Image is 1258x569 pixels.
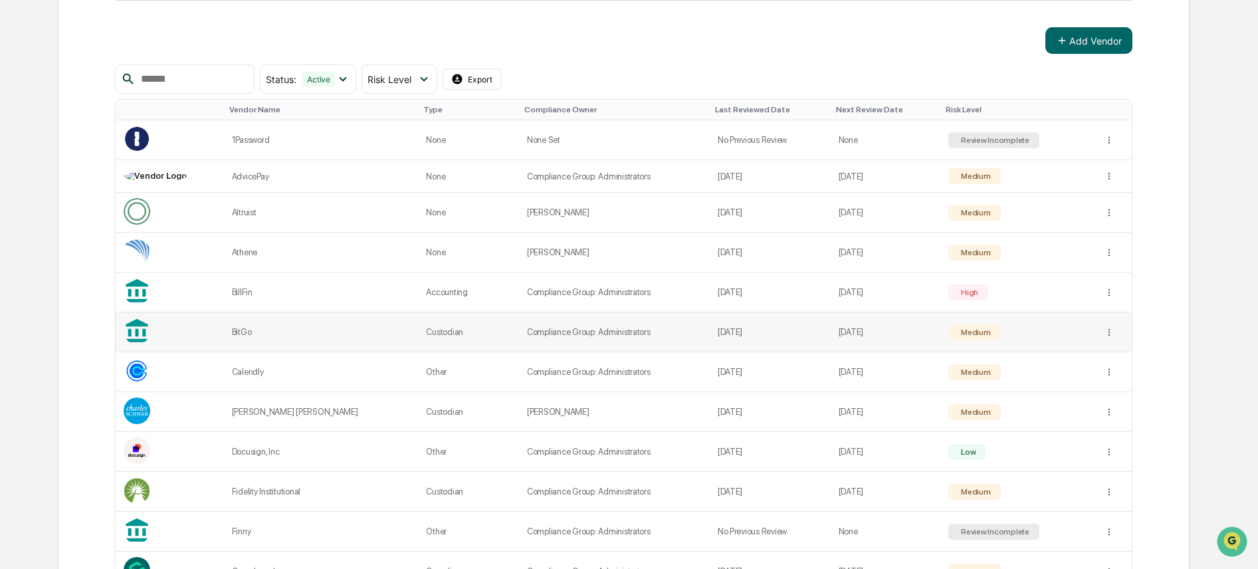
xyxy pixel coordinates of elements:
td: [DATE] [710,193,831,233]
span: Risk Level [367,74,411,85]
div: 🗄️ [96,169,107,179]
td: Compliance Group: Administrators [519,312,710,352]
a: Powered byPylon [94,225,161,235]
img: Vendor Logo [124,398,150,424]
td: [DATE] [831,392,941,432]
div: Toggle SortBy [126,105,219,114]
div: Toggle SortBy [715,105,825,114]
div: 1Password [232,135,411,145]
button: Add Vendor [1045,27,1132,54]
a: 🖐️Preclearance [8,162,91,186]
div: Start new chat [45,102,218,115]
span: Pylon [132,225,161,235]
img: Vendor Logo [124,477,150,504]
td: None [831,512,941,552]
img: 1746055101610-c473b297-6a78-478c-a979-82029cc54cd1 [13,102,37,126]
td: None [831,120,941,160]
td: None [418,193,519,233]
div: Toggle SortBy [1106,105,1127,114]
td: None [418,233,519,273]
td: [DATE] [710,392,831,432]
a: 🔎Data Lookup [8,187,89,211]
div: Toggle SortBy [524,105,704,114]
td: [PERSON_NAME] [519,233,710,273]
div: Medium [958,171,990,181]
img: Vendor Logo [124,437,150,464]
td: [PERSON_NAME] [519,193,710,233]
a: 🗄️Attestations [91,162,170,186]
td: No Previous Review [710,512,831,552]
td: [DATE] [710,233,831,273]
div: Low [958,447,976,457]
td: [DATE] [831,432,941,472]
td: Custodian [418,392,519,432]
td: Compliance Group: Administrators [519,273,710,312]
div: BillFin [232,287,411,297]
td: [DATE] [831,193,941,233]
div: Altruist [232,207,411,217]
td: [DATE] [710,432,831,472]
div: Calendly [232,367,411,377]
img: Vendor Logo [124,171,187,181]
div: Athene [232,247,411,257]
td: Compliance Group: Administrators [519,512,710,552]
div: AdvicePay [232,171,411,181]
div: 🔎 [13,194,24,205]
td: None [418,160,519,193]
div: Toggle SortBy [836,105,936,114]
div: BitGo [232,327,411,337]
td: Compliance Group: Administrators [519,432,710,472]
div: Medium [958,407,990,417]
td: No Previous Review [710,120,831,160]
td: Accounting [418,273,519,312]
p: How can we help? [13,28,242,49]
div: High [958,288,978,297]
div: Medium [958,248,990,257]
div: Toggle SortBy [423,105,514,114]
div: Toggle SortBy [946,105,1090,114]
div: Toggle SortBy [229,105,413,114]
div: Medium [958,208,990,217]
img: Vendor Logo [124,126,150,152]
span: Preclearance [27,168,86,181]
td: [PERSON_NAME] [519,392,710,432]
div: Finny [232,526,411,536]
span: Attestations [110,168,165,181]
img: Vendor Logo [124,198,150,225]
div: Fidelity Institutional [232,487,411,497]
span: Status : [266,74,296,85]
div: Docusign, Inc. [232,447,411,457]
img: Vendor Logo [124,238,150,265]
td: Other [418,432,519,472]
img: Vendor Logo [124,358,150,384]
div: Review Incomplete [958,136,1029,145]
div: Medium [958,368,990,377]
td: Compliance Group: Administrators [519,472,710,512]
td: Compliance Group: Administrators [519,352,710,392]
td: Other [418,352,519,392]
td: Compliance Group: Administrators [519,160,710,193]
td: None [418,120,519,160]
td: [DATE] [831,352,941,392]
td: [DATE] [831,160,941,193]
td: [DATE] [710,273,831,312]
td: [DATE] [831,233,941,273]
div: Medium [958,487,990,497]
td: [DATE] [831,312,941,352]
div: [PERSON_NAME] [PERSON_NAME] [232,407,411,417]
div: Review Incomplete [958,527,1029,536]
td: Other [418,512,519,552]
td: [DATE] [710,352,831,392]
td: Custodian [418,472,519,512]
td: [DATE] [710,472,831,512]
td: Custodian [418,312,519,352]
td: [DATE] [710,312,831,352]
div: Medium [958,328,990,337]
td: [DATE] [831,472,941,512]
button: Start new chat [226,106,242,122]
iframe: Open customer support [1215,525,1251,561]
td: [DATE] [710,160,831,193]
div: 🖐️ [13,169,24,179]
